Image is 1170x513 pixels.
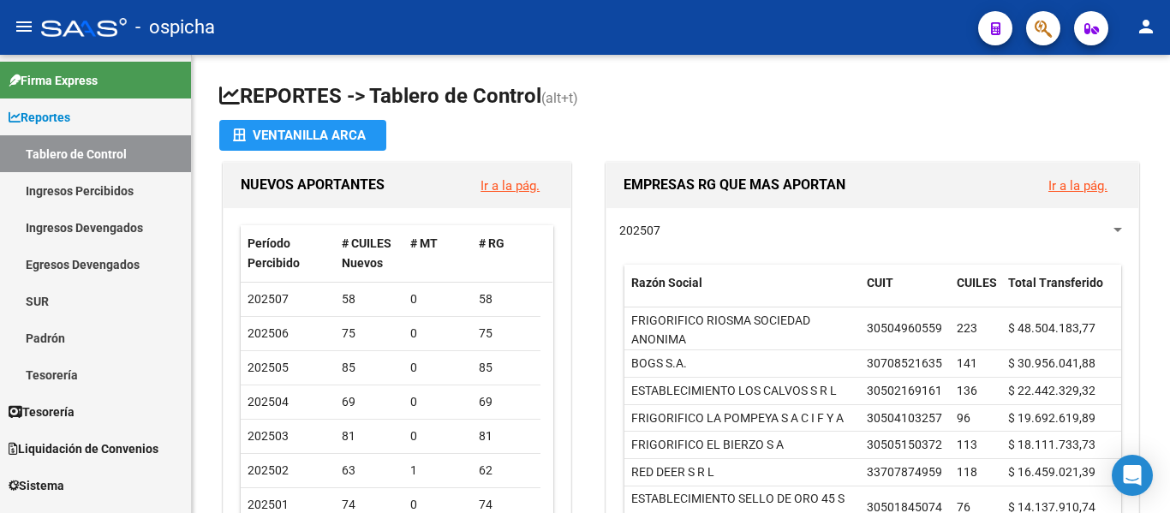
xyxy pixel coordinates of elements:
[467,170,553,201] button: Ir a la pág.
[860,265,950,321] datatable-header-cell: CUIT
[479,358,534,378] div: 85
[1008,321,1095,335] span: $ 48.504.183,77
[135,9,215,46] span: - ospicha
[1048,178,1107,194] a: Ir a la pág.
[1008,276,1103,289] span: Total Transferido
[342,324,397,343] div: 75
[957,321,977,335] span: 223
[957,411,970,425] span: 96
[410,461,465,480] div: 1
[624,265,860,321] datatable-header-cell: Razón Social
[867,409,942,428] div: 30504103257
[867,319,942,338] div: 30504960559
[248,236,300,270] span: Período Percibido
[957,465,977,479] span: 118
[1035,170,1121,201] button: Ir a la pág.
[342,289,397,309] div: 58
[624,176,845,193] span: EMPRESAS RG QUE MAS APORTAN
[342,358,397,378] div: 85
[9,439,158,458] span: Liquidación de Convenios
[1008,411,1095,425] span: $ 19.692.619,89
[9,476,64,495] span: Sistema
[1008,465,1095,479] span: $ 16.459.021,39
[1112,455,1153,496] div: Open Intercom Messenger
[248,463,289,477] span: 202502
[410,427,465,446] div: 0
[479,289,534,309] div: 58
[248,361,289,374] span: 202505
[219,82,1143,112] h1: REPORTES -> Tablero de Control
[403,225,472,282] datatable-header-cell: # MT
[867,462,942,482] div: 33707874959
[233,120,373,151] div: Ventanilla ARCA
[410,392,465,412] div: 0
[631,311,853,350] div: FRIGORIFICO RIOSMA SOCIEDAD ANONIMA
[1008,384,1095,397] span: $ 22.442.329,32
[867,381,942,401] div: 30502169161
[241,225,335,282] datatable-header-cell: Período Percibido
[342,427,397,446] div: 81
[248,395,289,409] span: 202504
[867,354,942,373] div: 30708521635
[631,276,702,289] span: Razón Social
[410,289,465,309] div: 0
[248,498,289,511] span: 202501
[410,236,438,250] span: # MT
[342,392,397,412] div: 69
[631,409,844,428] div: FRIGORIFICO LA POMPEYA S A C I F Y A
[248,429,289,443] span: 202503
[541,90,578,106] span: (alt+t)
[410,324,465,343] div: 0
[14,16,34,37] mat-icon: menu
[241,176,385,193] span: NUEVOS APORTANTES
[479,392,534,412] div: 69
[631,381,837,401] div: ESTABLECIMIENTO LOS CALVOS S R L
[9,108,70,127] span: Reportes
[479,427,534,446] div: 81
[867,435,942,455] div: 30505150372
[410,358,465,378] div: 0
[631,435,784,455] div: FRIGORIFICO EL BIERZO S A
[479,236,504,250] span: # RG
[9,71,98,90] span: Firma Express
[479,461,534,480] div: 62
[335,225,403,282] datatable-header-cell: # CUILES Nuevos
[479,324,534,343] div: 75
[1136,16,1156,37] mat-icon: person
[342,236,391,270] span: # CUILES Nuevos
[248,292,289,306] span: 202507
[619,224,660,237] span: 202507
[1008,356,1095,370] span: $ 30.956.041,88
[631,462,714,482] div: RED DEER S R L
[472,225,540,282] datatable-header-cell: # RG
[481,178,540,194] a: Ir a la pág.
[631,354,687,373] div: BOGS S.A.
[957,276,997,289] span: CUILES
[342,461,397,480] div: 63
[957,356,977,370] span: 141
[1001,265,1121,321] datatable-header-cell: Total Transferido
[950,265,1001,321] datatable-header-cell: CUILES
[957,438,977,451] span: 113
[248,326,289,340] span: 202506
[219,120,386,151] button: Ventanilla ARCA
[9,403,75,421] span: Tesorería
[867,276,893,289] span: CUIT
[957,384,977,397] span: 136
[1008,438,1095,451] span: $ 18.111.733,73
